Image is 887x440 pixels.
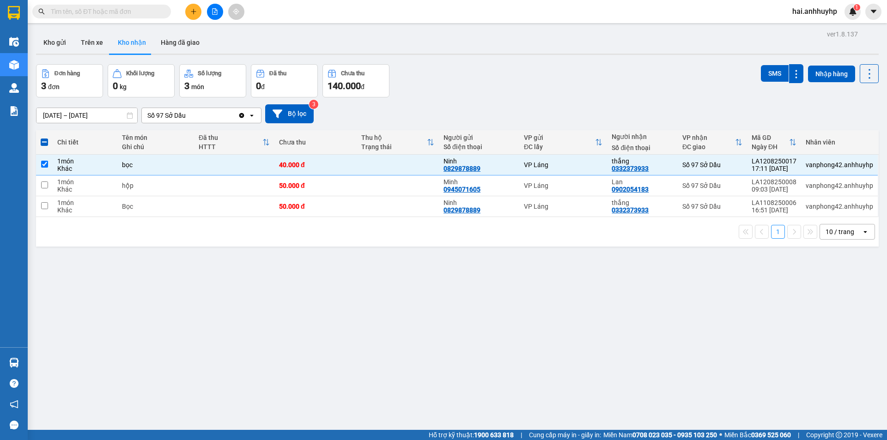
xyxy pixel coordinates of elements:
div: Ninh [443,157,515,165]
div: 40.000 đ [279,161,352,169]
button: Nhập hàng [808,66,855,82]
span: 140.000 [328,80,361,91]
div: 10 / trang [826,227,854,236]
span: đơn [48,83,60,90]
th: Toggle SortBy [357,130,439,155]
span: đ [261,83,265,90]
div: VP Láng [524,182,602,189]
div: LA1208250017 [752,157,796,165]
span: question-circle [10,379,18,388]
button: Hàng đã giao [153,31,207,54]
div: vanphong42.anhhuyhp [806,203,873,210]
button: Kho gửi [36,31,73,54]
div: 0332373933 [612,206,649,214]
strong: 0708 023 035 - 0935 103 250 [632,431,717,439]
button: caret-down [865,4,881,20]
div: Ghi chú [122,143,189,151]
div: 09:03 [DATE] [752,186,796,193]
div: 50.000 đ [279,203,352,210]
button: Chưa thu140.000đ [322,64,389,97]
div: 0829878889 [443,206,480,214]
button: Khối lượng0kg [108,64,175,97]
sup: 3 [309,100,318,109]
div: Số 97 Sở Dầu [682,182,742,189]
div: Thu hộ [361,134,427,141]
svg: open [862,228,869,235]
div: Chưa thu [279,139,352,146]
button: 1 [771,225,785,239]
input: Select a date range. [36,108,137,123]
img: warehouse-icon [9,60,19,70]
div: Số 97 Sở Dầu [682,203,742,210]
div: Số điện thoại [443,143,515,151]
span: món [191,83,204,90]
span: 1 [855,4,858,11]
button: Đơn hàng3đơn [36,64,103,97]
div: thắng [612,157,673,165]
div: Đã thu [269,70,286,77]
span: 3 [184,80,189,91]
button: Số lượng3món [179,64,246,97]
button: SMS [761,65,789,82]
button: Đã thu0đ [251,64,318,97]
button: Trên xe [73,31,110,54]
span: notification [10,400,18,409]
div: Người nhận [612,133,673,140]
span: Miền Bắc [724,430,791,440]
strong: 1900 633 818 [474,431,514,439]
sup: 1 [854,4,860,11]
svg: open [248,112,255,119]
img: solution-icon [9,106,19,116]
div: 50.000 đ [279,182,352,189]
input: Tìm tên, số ĐT hoặc mã đơn [51,6,160,17]
div: vanphong42.anhhuyhp [806,161,873,169]
span: aim [233,8,239,15]
div: 17:11 [DATE] [752,165,796,172]
span: message [10,421,18,429]
div: Ngày ĐH [752,143,789,151]
span: 0 [113,80,118,91]
span: Miền Nam [603,430,717,440]
input: Selected Số 97 Sở Dầu. [187,111,188,120]
span: | [798,430,799,440]
div: Nhân viên [806,139,873,146]
span: hai.anhhuyhp [785,6,844,17]
th: Toggle SortBy [747,130,801,155]
div: ĐC giao [682,143,735,151]
div: Khác [57,165,113,172]
span: kg [120,83,127,90]
th: Toggle SortBy [194,130,274,155]
div: hộp [122,182,189,189]
img: warehouse-icon [9,37,19,47]
div: Số 97 Sở Dầu [682,161,742,169]
span: caret-down [869,7,878,16]
div: Khác [57,206,113,214]
div: Khối lượng [126,70,154,77]
div: VP Láng [524,203,602,210]
div: 0829878889 [443,165,480,172]
span: file-add [212,8,218,15]
strong: 0369 525 060 [751,431,791,439]
span: Hỗ trợ kỹ thuật: [429,430,514,440]
div: Lan [612,178,673,186]
div: Chi tiết [57,139,113,146]
div: ĐC lấy [524,143,595,151]
button: Bộ lọc [265,104,314,123]
button: Kho nhận [110,31,153,54]
th: Toggle SortBy [678,130,747,155]
span: Cung cấp máy in - giấy in: [529,430,601,440]
span: plus [190,8,197,15]
div: Người gửi [443,134,515,141]
button: file-add [207,4,223,20]
div: Khác [57,186,113,193]
div: Tên món [122,134,189,141]
div: Minh [443,178,515,186]
div: Chưa thu [341,70,365,77]
div: HTTT [199,143,262,151]
div: 16:51 [DATE] [752,206,796,214]
span: ⚪️ [719,433,722,437]
img: logo-vxr [8,6,20,20]
button: plus [185,4,201,20]
div: LA1208250008 [752,178,796,186]
div: vanphong42.anhhuyhp [806,182,873,189]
